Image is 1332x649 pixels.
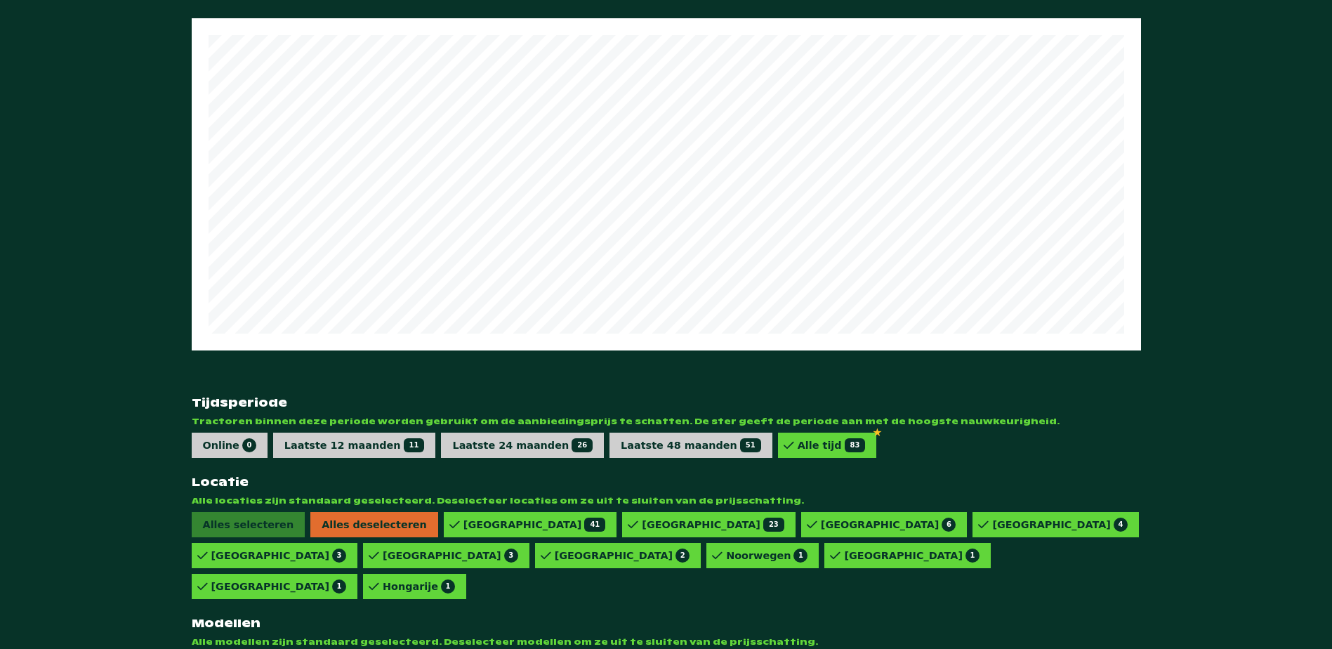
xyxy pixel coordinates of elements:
[383,549,518,563] div: [GEOGRAPHIC_DATA]
[310,512,438,537] span: Alles deselecteren
[845,438,866,452] span: 83
[211,579,347,594] div: [GEOGRAPHIC_DATA]
[763,518,784,532] span: 23
[192,395,1141,410] strong: Tijdsperiode
[192,616,1141,631] strong: Modellen
[584,518,605,532] span: 41
[463,518,605,532] div: [GEOGRAPHIC_DATA]
[192,416,1141,427] span: Tractoren binnen deze periode worden gebruikt om de aanbiedingsprijs te schatten. De ster geeft d...
[504,549,518,563] span: 3
[441,579,455,594] span: 1
[621,438,761,452] div: Laatste 48 maanden
[192,475,1141,490] strong: Locatie
[452,438,593,452] div: Laatste 24 maanden
[793,549,807,563] span: 1
[965,549,980,563] span: 1
[192,512,305,537] span: Alles selecteren
[740,438,761,452] span: 51
[572,438,593,452] span: 26
[242,438,256,452] span: 0
[821,518,956,532] div: [GEOGRAPHIC_DATA]
[726,549,807,563] div: Noorwegen
[1114,518,1128,532] span: 4
[555,549,690,563] div: [GEOGRAPHIC_DATA]
[192,495,1141,506] span: Alle locaties zijn standaard geselecteerd. Deselecteer locaties om ze uit te sluiten van de prijs...
[203,438,256,452] div: Online
[211,549,347,563] div: [GEOGRAPHIC_DATA]
[192,636,1141,648] span: Alle modellen zijn standaard geselecteerd. Deselecteer modellen om ze uit te sluiten van de prijs...
[642,518,784,532] div: [GEOGRAPHIC_DATA]
[942,518,956,532] span: 6
[404,438,425,452] span: 11
[383,579,455,594] div: Hongarije
[992,518,1128,532] div: [GEOGRAPHIC_DATA]
[675,549,690,563] span: 2
[332,579,346,594] span: 1
[284,438,425,452] div: Laatste 12 maanden
[332,549,346,563] span: 3
[798,438,866,452] div: Alle tijd
[844,549,980,563] div: [GEOGRAPHIC_DATA]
